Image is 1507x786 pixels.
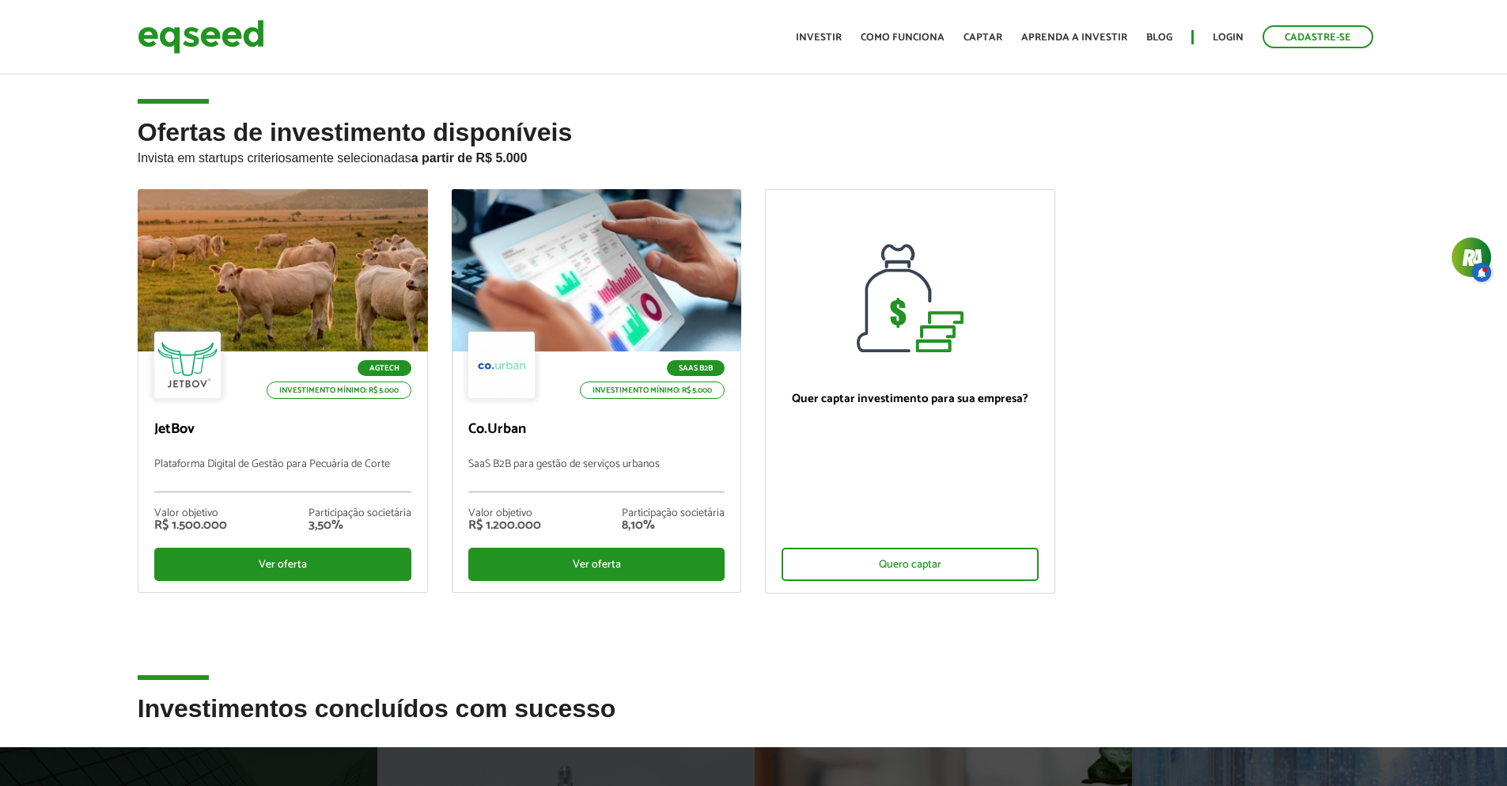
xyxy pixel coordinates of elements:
p: Investimento mínimo: R$ 5.000 [267,382,411,399]
p: Co.Urban [468,421,725,439]
a: Captar [964,32,1002,43]
a: Blog [1146,32,1172,43]
div: Quero captar [782,548,1039,581]
p: Investimento mínimo: R$ 5.000 [580,382,725,399]
p: Plataforma Digital de Gestão para Pecuária de Corte [154,458,411,492]
p: SaaS B2B [667,360,725,376]
a: Investir [796,32,842,43]
div: 8,10% [622,519,725,532]
a: Login [1213,32,1244,43]
p: Agtech [358,360,411,376]
p: Quer captar investimento para sua empresa? [782,392,1039,406]
div: 3,50% [309,519,411,532]
strong: a partir de R$ 5.000 [411,151,528,165]
h2: Investimentos concluídos com sucesso [138,695,1370,746]
a: Agtech Investimento mínimo: R$ 5.000 JetBov Plataforma Digital de Gestão para Pecuária de Corte V... [138,189,428,593]
div: Participação societária [622,508,725,519]
div: Participação societária [309,508,411,519]
a: Cadastre-se [1263,25,1373,48]
div: Valor objetivo [468,508,541,519]
div: Ver oferta [154,548,411,581]
a: SaaS B2B Investimento mínimo: R$ 5.000 Co.Urban SaaS B2B para gestão de serviços urbanos Valor ob... [452,189,742,593]
img: EqSeed [138,16,264,58]
a: Quer captar investimento para sua empresa? Quero captar [765,189,1055,594]
p: JetBov [154,421,411,439]
div: Valor objetivo [154,508,227,519]
h2: Ofertas de investimento disponíveis [138,119,1370,189]
p: SaaS B2B para gestão de serviços urbanos [468,458,725,492]
a: Como funciona [861,32,945,43]
a: Aprenda a investir [1021,32,1127,43]
div: R$ 1.200.000 [468,519,541,532]
p: Invista em startups criteriosamente selecionadas [138,146,1370,165]
div: R$ 1.500.000 [154,519,227,532]
div: Ver oferta [468,548,725,581]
